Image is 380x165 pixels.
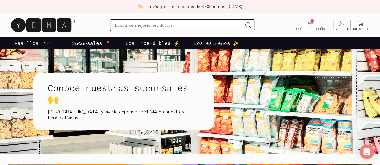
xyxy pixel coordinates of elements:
span: Cuenta [336,27,348,31]
a: Cuenta [333,20,350,31]
div: [DEMOGRAPHIC_DATA] y vive la experiencia YEMA en nuestras tiendas físicas [48,109,199,121]
a: Dirección no especificada [287,20,333,31]
a: Los estrenos ✨ [193,37,240,49]
a: Mi carrito [351,20,370,31]
p: Los estrenos ✨ [194,40,239,47]
a: pasillo-todos-link [13,37,52,49]
h1: Conoce nuestras sucursales 🙌 [48,82,199,104]
p: Pasillos [14,40,38,47]
p: Los Imperdibles ⚡️ [126,40,180,47]
img: check [138,4,143,9]
span: Mi carrito [353,27,368,31]
a: Sucursales 📍 [71,37,112,49]
p: Sucursales 📍 [72,40,111,47]
a: Los Imperdibles ⚡️ [124,37,181,49]
input: Busca los mejores productos [115,22,242,29]
span: Dirección no especificada [290,27,331,31]
div: Open Intercom Messenger [360,145,374,159]
p: ¡Envío gratis en pedidos de $500 o más! (CDMX) [147,4,242,10]
a: Conoce nuestras sucursales 🙌[DEMOGRAPHIC_DATA] y vive la experiencia YEMA en nuestras tiendas fís... [33,73,233,130]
